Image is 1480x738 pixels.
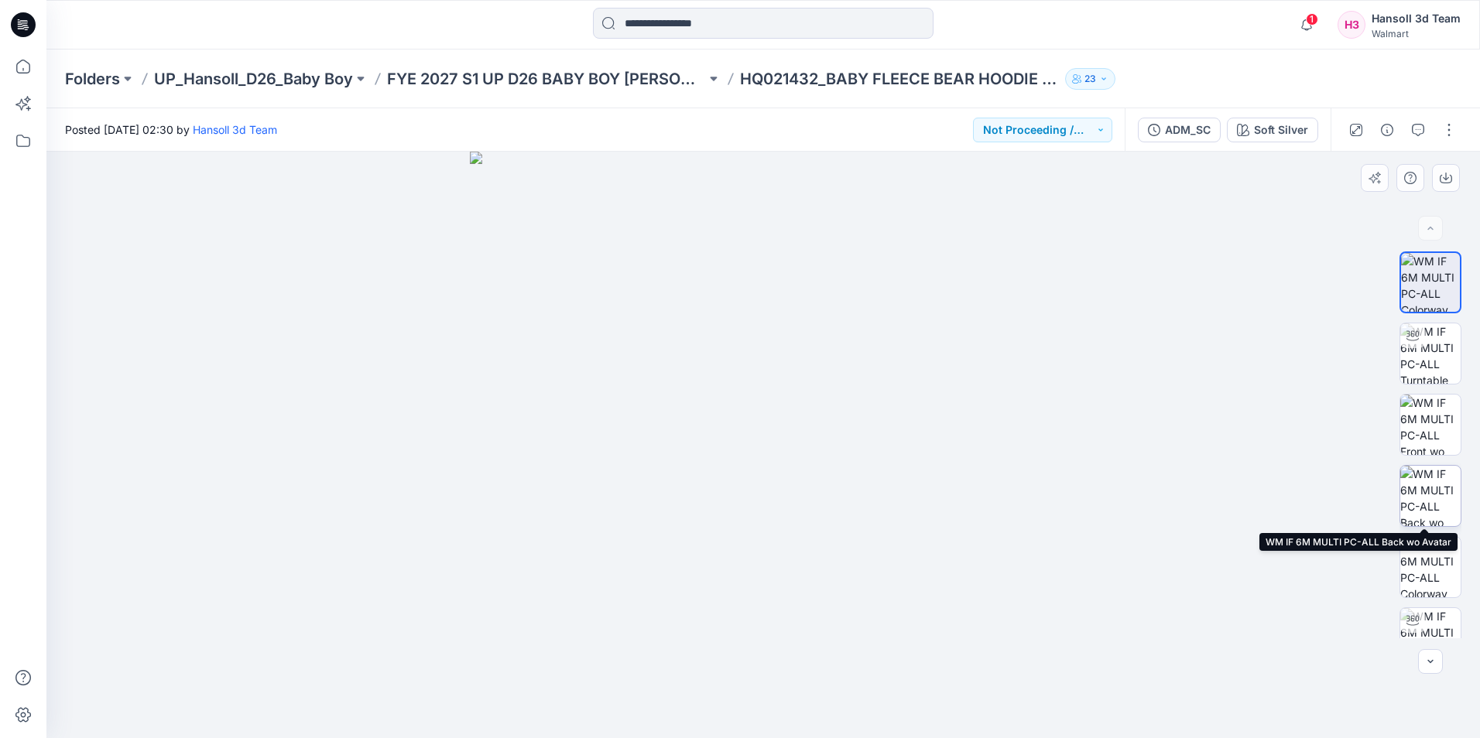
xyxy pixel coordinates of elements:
div: Walmart [1372,28,1461,39]
p: HQ021432_BABY FLEECE BEAR HOODIE SET [740,68,1059,90]
div: Hansoll 3d Team [1372,9,1461,28]
button: Details [1375,118,1399,142]
p: 23 [1084,70,1096,87]
img: WM IF 6M MULTI PC-ALL Front wo Avatar [1400,395,1461,455]
a: UP_Hansoll_D26_Baby Boy [154,68,353,90]
button: Soft Silver [1227,118,1318,142]
div: H3 [1338,11,1365,39]
span: 1 [1306,13,1318,26]
a: Hansoll 3d Team [193,123,277,136]
span: Posted [DATE] 02:30 by [65,121,277,138]
button: ADM_SC [1138,118,1221,142]
div: ADM_SC [1165,121,1211,138]
img: WM IF 6M MULTI PC-ALL Turntable with Avatar [1400,608,1461,668]
img: WM IF 6M MULTI PC-ALL Colorway wo Avatar [1400,537,1461,597]
img: WM IF 6M MULTI PC-ALL Back wo Avatar [1400,466,1461,526]
img: WM IF 6M MULTI PC-ALL Turntable with Avatar [1400,323,1461,384]
a: FYE 2027 S1 UP D26 BABY BOY [PERSON_NAME] [387,68,706,90]
button: 23 [1065,68,1115,90]
img: eyJhbGciOiJIUzI1NiIsImtpZCI6IjAiLCJzbHQiOiJzZXMiLCJ0eXAiOiJKV1QifQ.eyJkYXRhIjp7InR5cGUiOiJzdG9yYW... [470,152,1057,738]
a: Folders [65,68,120,90]
div: Soft Silver [1254,121,1308,138]
img: WM IF 6M MULTI PC-ALL Colorway wo Avatar [1401,253,1460,312]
